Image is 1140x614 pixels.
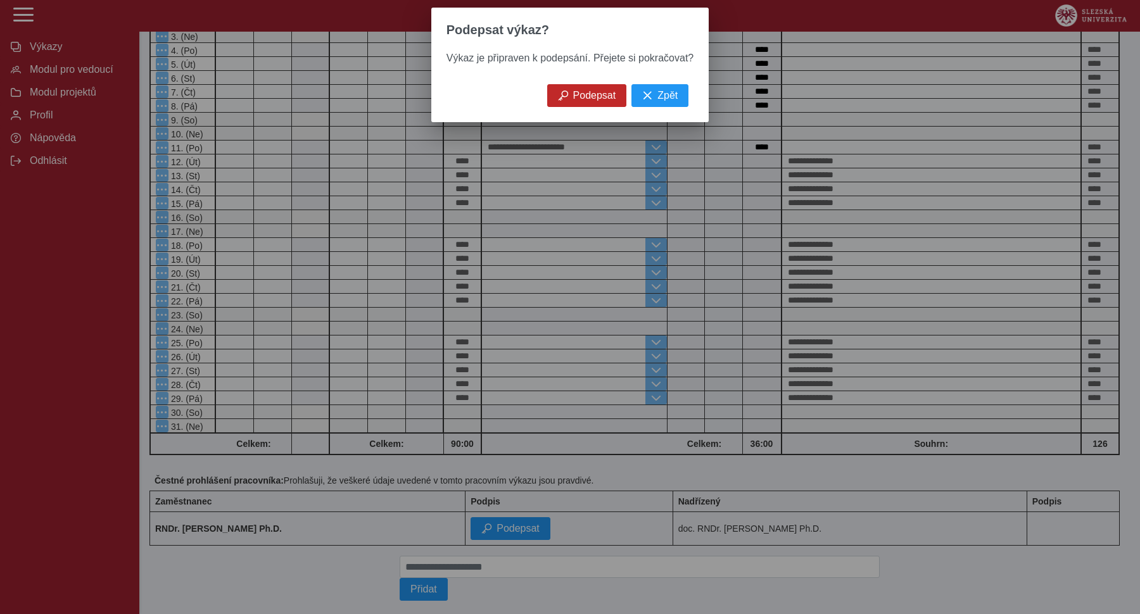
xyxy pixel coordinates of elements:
[446,23,549,37] span: Podepsat výkaz?
[573,90,616,101] span: Podepsat
[657,90,678,101] span: Zpět
[446,53,693,63] span: Výkaz je připraven k podepsání. Přejete si pokračovat?
[631,84,688,107] button: Zpět
[547,84,627,107] button: Podepsat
